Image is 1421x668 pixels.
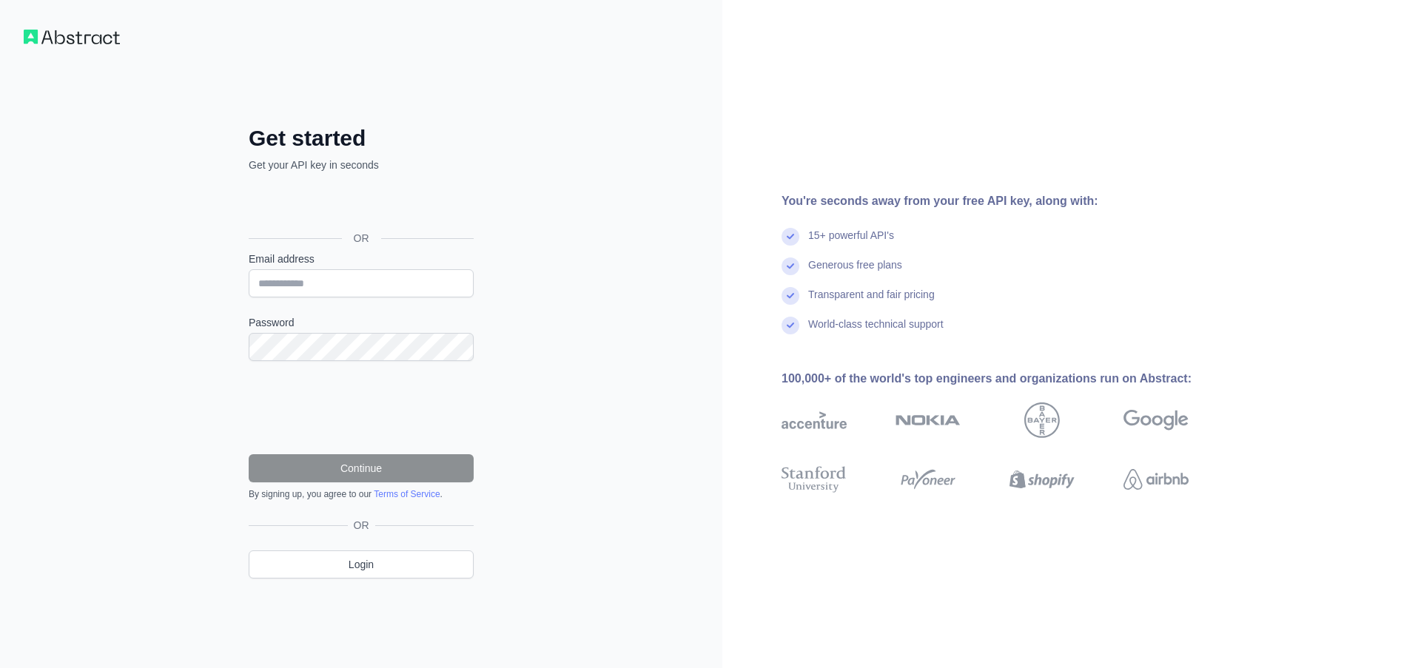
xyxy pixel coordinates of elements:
label: Email address [249,252,474,266]
img: shopify [1010,463,1075,496]
div: Generous free plans [808,257,902,287]
img: payoneer [896,463,961,496]
img: check mark [782,317,799,334]
img: Workflow [24,30,120,44]
h2: Get started [249,125,474,152]
label: Password [249,315,474,330]
a: Terms of Service [374,489,440,499]
div: 100,000+ of the world's top engineers and organizations run on Abstract: [782,370,1236,388]
img: nokia [896,402,961,438]
img: airbnb [1123,463,1189,496]
img: check mark [782,287,799,305]
div: World-class technical support [808,317,944,346]
img: google [1123,402,1189,438]
div: 15+ powerful API's [808,228,894,257]
span: OR [348,518,375,533]
div: Transparent and fair pricing [808,287,935,317]
a: Login [249,550,474,578]
img: bayer [1024,402,1060,438]
iframe: Botó Inicia la sessió amb Google [241,189,478,221]
img: accenture [782,402,847,438]
p: Get your API key in seconds [249,158,474,172]
button: Continue [249,454,474,482]
img: check mark [782,257,799,275]
div: By signing up, you agree to our . [249,488,474,500]
div: You're seconds away from your free API key, along with: [782,192,1236,210]
img: check mark [782,228,799,246]
span: OR [342,231,381,246]
iframe: reCAPTCHA [249,379,474,436]
img: stanford university [782,463,847,496]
